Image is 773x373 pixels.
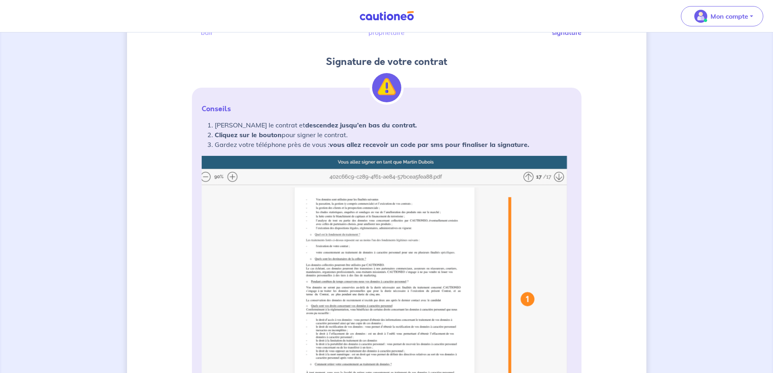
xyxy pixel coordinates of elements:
li: Gardez votre téléphone près de vous : [215,140,572,149]
label: Informations propriétaire [379,19,395,36]
strong: vous allez recevoir un code par sms pour finaliser la signature. [329,140,529,149]
label: Informations bail [198,19,215,36]
img: illu_alert.svg [372,73,401,102]
img: illu_account_valid_menu.svg [694,10,707,23]
li: pour signer le contrat. [215,130,572,140]
strong: Cliquez sur le bouton [215,131,282,139]
p: Conseils [202,104,572,114]
label: Paiement signature [559,19,575,36]
button: illu_account_valid_menu.svgMon compte [681,6,763,26]
img: Cautioneo [356,11,417,21]
h4: Signature de votre contrat [192,55,581,68]
strong: descendez jusqu’en bas du contrat. [305,121,417,129]
li: [PERSON_NAME] le contrat et [215,120,572,130]
p: Mon compte [711,11,748,21]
